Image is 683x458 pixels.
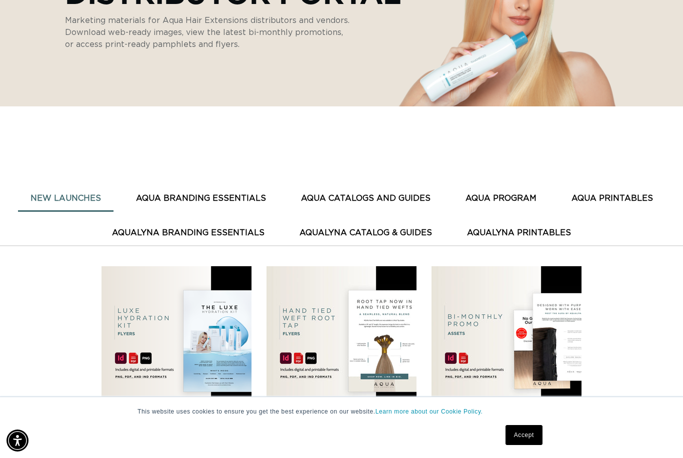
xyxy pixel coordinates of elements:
button: AquaLyna Branding Essentials [99,221,277,245]
button: AquaLyna Printables [454,221,583,245]
button: AQUA BRANDING ESSENTIALS [123,186,278,211]
button: New Launches [18,186,113,211]
div: Accessibility Menu [6,430,28,452]
iframe: Chat Widget [633,410,683,458]
a: Accept [505,425,542,445]
button: AQUA PROGRAM [453,186,549,211]
button: AQUA CATALOGS AND GUIDES [288,186,443,211]
button: AquaLyna Catalog & Guides [287,221,444,245]
p: Marketing materials for Aqua Hair Extensions distributors and vendors. Download web-ready images,... [65,14,350,50]
a: Learn more about our Cookie Policy. [375,408,483,415]
p: This website uses cookies to ensure you get the best experience on our website. [137,407,545,416]
button: AQUA PRINTABLES [559,186,665,211]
